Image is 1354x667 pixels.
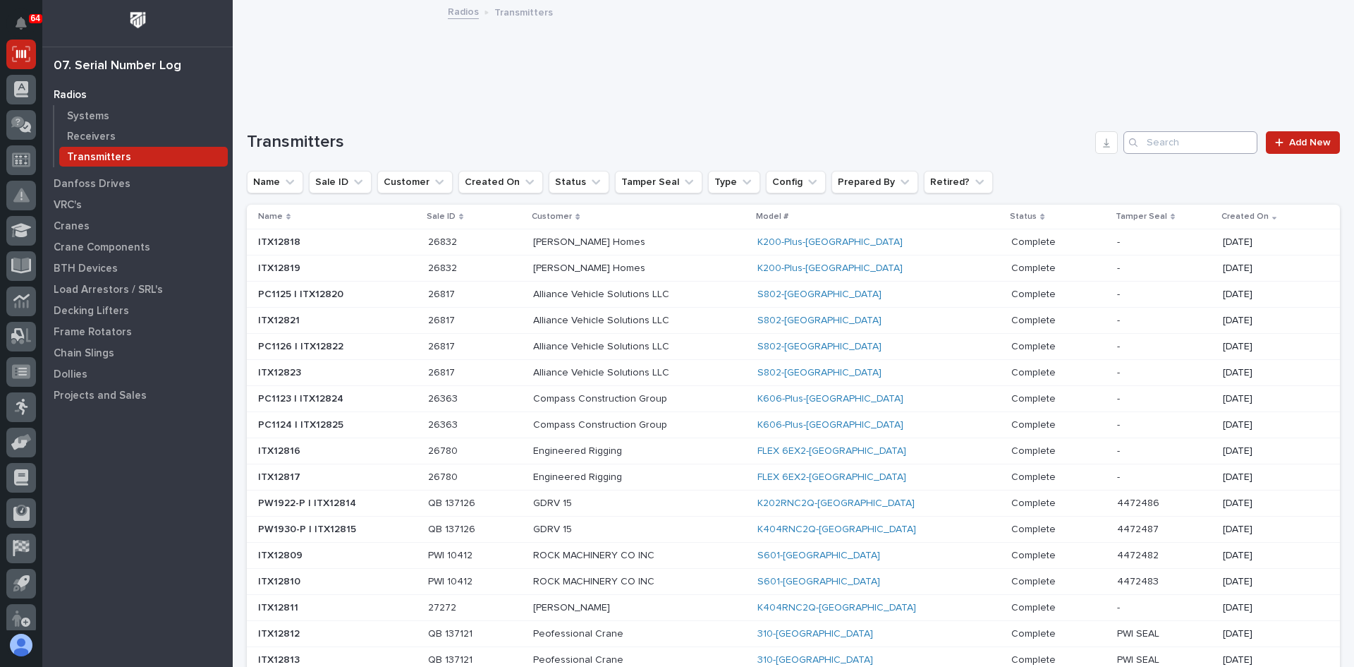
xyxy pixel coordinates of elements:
[757,524,916,536] a: K404RNC2Q-[GEOGRAPHIC_DATA]
[54,126,233,146] a: Receivers
[1011,521,1059,536] p: Complete
[1011,390,1059,405] p: Complete
[533,550,745,562] p: ROCK MACHINERY CO INC
[1011,495,1059,510] p: Complete
[428,443,461,457] p: 26780
[42,342,233,363] a: Chain Slings
[1011,364,1059,379] p: Complete
[258,625,303,640] p: ITX12812
[54,305,129,318] p: Decking Lifters
[54,347,114,360] p: Chain Slings
[1010,209,1037,224] p: Status
[427,209,456,224] p: Sale ID
[258,443,303,457] p: ITX12816
[18,17,36,40] div: Notifications64
[1117,260,1123,275] p: -
[1116,209,1167,224] p: Tamper Seal
[1223,419,1317,431] p: [DATE]
[258,599,301,614] p: ITX12811
[1011,338,1059,353] p: Complete
[54,241,150,254] p: Crane Components
[1117,364,1123,379] p: -
[258,547,305,562] p: ITX12809
[247,171,303,193] button: Name
[54,390,147,402] p: Projects and Sales
[757,498,915,510] a: K202RNC2Q-[GEOGRAPHIC_DATA]
[1011,599,1059,614] p: Complete
[247,360,1340,386] tr: ITX12823ITX12823 2681726817 Alliance Vehicle Solutions LLCS802-[GEOGRAPHIC_DATA] CompleteComplete...
[247,132,1090,152] h1: Transmitters
[831,171,918,193] button: Prepared By
[258,286,346,301] p: PC1125 | ITX12820
[428,338,458,353] p: 26817
[757,654,873,666] a: 310-[GEOGRAPHIC_DATA]
[247,568,1340,594] tr: ITX12810ITX12810 PWI 10412PWI 10412 ROCK MACHINERY CO INCS601-[GEOGRAPHIC_DATA] CompleteComplete ...
[1266,131,1340,154] a: Add New
[757,628,873,640] a: 310-[GEOGRAPHIC_DATA]
[533,341,745,353] p: Alliance Vehicle Solutions LLC
[1117,469,1123,483] p: -
[42,258,233,279] a: BTH Devices
[757,445,906,457] a: FLEX 6EX2-[GEOGRAPHIC_DATA]
[757,419,903,431] a: K606-Plus-[GEOGRAPHIC_DATA]
[1223,602,1317,614] p: [DATE]
[247,491,1340,517] tr: PW1922-P | ITX12814PW1922-P | ITX12814 QB 137126QB 137126 GDRV 15K202RNC2Q-[GEOGRAPHIC_DATA] Comp...
[1117,234,1123,248] p: -
[42,363,233,385] a: Dollies
[533,576,745,588] p: ROCK MACHINERY CO INC
[247,517,1340,543] tr: PW1930-P | ITX12815PW1930-P | ITX12815 QB 137126QB 137126 GDRV 15K404RNC2Q-[GEOGRAPHIC_DATA] Comp...
[42,236,233,258] a: Crane Components
[1011,286,1059,301] p: Complete
[428,312,458,327] p: 26817
[247,282,1340,308] tr: PC1125 | ITX12820PC1125 | ITX12820 2681726817 Alliance Vehicle Solutions LLCS802-[GEOGRAPHIC_DATA...
[1117,286,1123,301] p: -
[428,547,475,562] p: PWI 10412
[258,521,359,536] p: PW1930-P | ITX12815
[615,171,702,193] button: Tamper Seal
[1223,367,1317,379] p: [DATE]
[1223,393,1317,405] p: [DATE]
[1223,236,1317,248] p: [DATE]
[1117,625,1162,640] p: PWI SEAL
[757,236,903,248] a: K200-Plus-[GEOGRAPHIC_DATA]
[428,364,458,379] p: 26817
[247,438,1340,464] tr: ITX12816ITX12816 2678026780 Engineered RiggingFLEX 6EX2-[GEOGRAPHIC_DATA] CompleteComplete -- [DATE]
[54,89,87,102] p: Radios
[247,334,1340,360] tr: PC1126 | ITX12822PC1126 | ITX12822 2681726817 Alliance Vehicle Solutions LLCS802-[GEOGRAPHIC_DATA...
[258,260,303,275] p: ITX12819
[766,171,826,193] button: Config
[1117,521,1161,536] p: 4472487
[757,471,906,483] a: FLEX 6EX2-[GEOGRAPHIC_DATA]
[1011,234,1059,248] p: Complete
[1223,315,1317,327] p: [DATE]
[708,171,760,193] button: Type
[247,620,1340,647] tr: ITX12812ITX12812 QB 137121QB 137121 Peofessional Crane310-[GEOGRAPHIC_DATA] CompleteComplete PWI ...
[247,412,1340,438] tr: PC1124 | ITX12825PC1124 | ITX12825 2636326363 Compass Construction GroupK606-Plus-[GEOGRAPHIC_DAT...
[258,209,283,224] p: Name
[428,390,461,405] p: 26363
[54,199,82,212] p: VRC's
[247,386,1340,412] tr: PC1123 | ITX12824PC1123 | ITX12824 2636326363 Compass Construction GroupK606-Plus-[GEOGRAPHIC_DAT...
[42,279,233,300] a: Load Arrestors / SRL's
[67,151,131,164] p: Transmitters
[533,393,745,405] p: Compass Construction Group
[924,171,993,193] button: Retired?
[1011,625,1059,640] p: Complete
[125,7,151,33] img: Workspace Logo
[247,543,1340,569] tr: ITX12809ITX12809 PWI 10412PWI 10412 ROCK MACHINERY CO INCS601-[GEOGRAPHIC_DATA] CompleteComplete ...
[42,173,233,194] a: Danfoss Drives
[1123,131,1257,154] input: Search
[428,469,461,483] p: 26780
[1223,445,1317,457] p: [DATE]
[757,263,903,275] a: K200-Plus-[GEOGRAPHIC_DATA]
[428,495,478,510] p: QB 137126
[54,59,181,74] div: 07. Serial Number Log
[533,367,745,379] p: Alliance Vehicle Solutions LLC
[1011,469,1059,483] p: Complete
[1011,651,1059,666] p: Complete
[31,13,40,23] p: 64
[6,630,36,660] button: users-avatar
[533,628,745,640] p: Peofessional Crane
[1011,547,1059,562] p: Complete
[757,289,882,301] a: S802-[GEOGRAPHIC_DATA]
